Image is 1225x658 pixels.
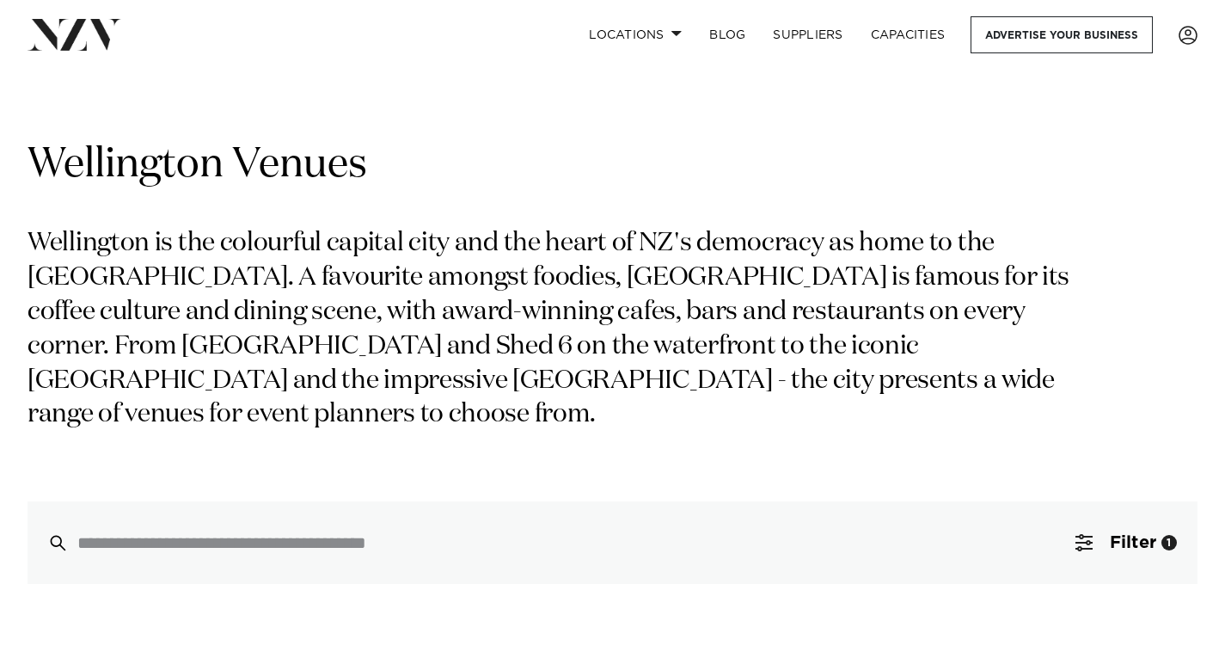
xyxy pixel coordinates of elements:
a: SUPPLIERS [759,16,856,53]
div: 1 [1161,535,1177,550]
h1: Wellington Venues [28,138,1197,193]
a: Locations [575,16,695,53]
p: Wellington is the colourful capital city and the heart of NZ's democracy as home to the [GEOGRAPH... [28,227,1090,433]
img: nzv-logo.png [28,19,121,50]
button: Filter1 [1055,501,1197,584]
span: Filter [1110,534,1156,551]
a: Advertise your business [971,16,1153,53]
a: Capacities [857,16,959,53]
a: BLOG [695,16,759,53]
